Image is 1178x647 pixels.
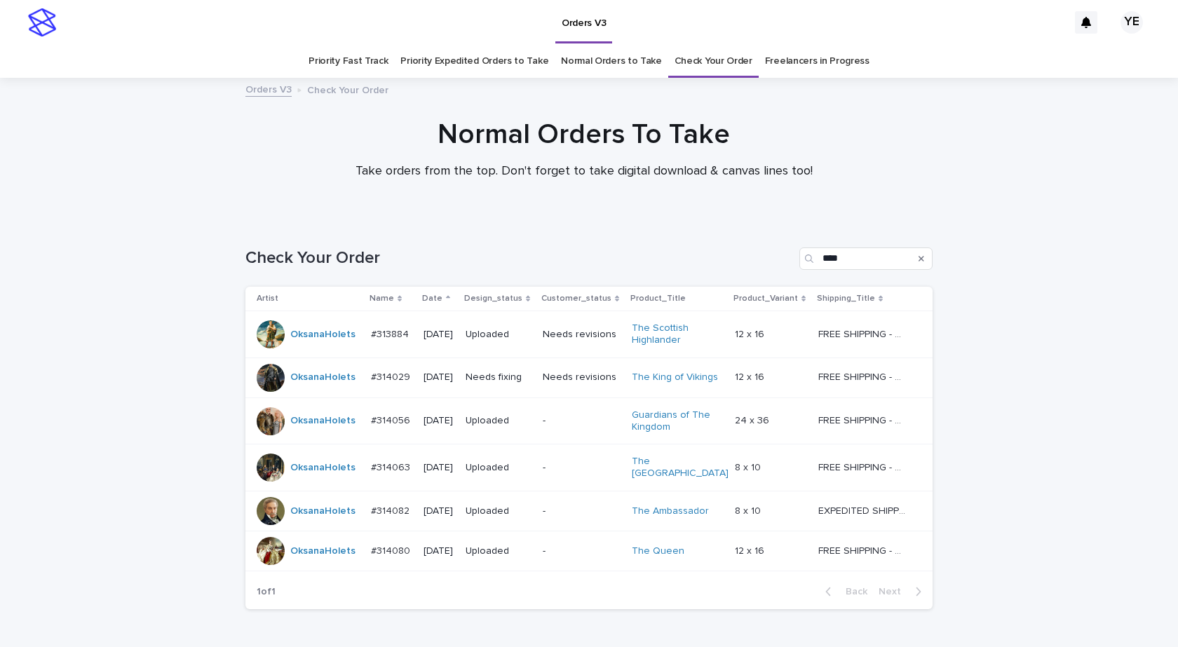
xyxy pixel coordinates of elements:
h1: Check Your Order [245,248,794,268]
p: - [543,415,621,427]
p: 12 x 16 [735,326,767,341]
a: OksanaHolets [290,545,356,557]
a: OksanaHolets [290,415,356,427]
p: Product_Title [630,291,686,306]
p: Shipping_Title [817,291,875,306]
p: #314029 [371,369,413,383]
p: 8 x 10 [735,459,764,474]
p: Design_status [464,291,522,306]
p: Needs revisions [543,372,621,383]
p: [DATE] [424,415,454,427]
a: Check Your Order [675,45,752,78]
tr: OksanaHolets #314063#314063 [DATE]Uploaded-The [GEOGRAPHIC_DATA] 8 x 108 x 10 FREE SHIPPING - pre... [245,444,933,491]
p: #314056 [371,412,413,427]
h1: Normal Orders To Take [241,118,928,151]
a: OksanaHolets [290,462,356,474]
a: The Ambassador [632,505,709,517]
img: stacker-logo-s-only.png [28,8,56,36]
p: Product_Variant [733,291,798,306]
p: FREE SHIPPING - preview in 1-2 business days, after your approval delivery will take 5-10 b.d. [818,543,909,557]
p: FREE SHIPPING - preview in 1-2 business days, after your approval delivery will take 5-10 b.d. [818,412,909,427]
a: Orders V3 [245,81,292,97]
p: Uploaded [466,545,532,557]
p: Name [370,291,394,306]
a: Freelancers in Progress [765,45,869,78]
p: FREE SHIPPING - preview in 1-2 business days, after your approval delivery will take 5-10 b.d. [818,459,909,474]
a: The Queen [632,545,684,557]
button: Back [814,585,873,598]
a: Priority Fast Track [309,45,388,78]
p: 24 x 36 [735,412,772,427]
p: 1 of 1 [245,575,287,609]
tr: OksanaHolets #314082#314082 [DATE]Uploaded-The Ambassador 8 x 108 x 10 EXPEDITED SHIPPING - previ... [245,491,933,531]
span: Next [879,587,909,597]
p: Uploaded [466,329,532,341]
p: [DATE] [424,505,454,517]
a: OksanaHolets [290,505,356,517]
p: Uploaded [466,462,532,474]
p: FREE SHIPPING - preview in 1-2 business days, after your approval delivery will take 5-10 b.d. [818,369,909,383]
p: 8 x 10 [735,503,764,517]
p: - [543,462,621,474]
a: Normal Orders to Take [561,45,662,78]
input: Search [799,247,933,270]
tr: OksanaHolets #314080#314080 [DATE]Uploaded-The Queen 12 x 1612 x 16 FREE SHIPPING - preview in 1-... [245,531,933,571]
a: OksanaHolets [290,372,356,383]
tr: OksanaHolets #314056#314056 [DATE]Uploaded-Guardians of The Kingdom 24 x 3624 x 36 FREE SHIPPING ... [245,397,933,444]
p: Take orders from the top. Don't forget to take digital download & canvas lines too! [304,164,865,179]
a: The [GEOGRAPHIC_DATA] [632,456,729,479]
p: Uploaded [466,415,532,427]
a: Guardians of The Kingdom [632,409,719,433]
p: [DATE] [424,372,454,383]
p: Artist [257,291,278,306]
p: Customer_status [541,291,611,306]
a: Priority Expedited Orders to Take [400,45,548,78]
p: - [543,545,621,557]
p: 12 x 16 [735,543,767,557]
p: #314063 [371,459,413,474]
p: - [543,505,621,517]
p: [DATE] [424,329,454,341]
tr: OksanaHolets #313884#313884 [DATE]UploadedNeeds revisionsThe Scottish Highlander 12 x 1612 x 16 F... [245,311,933,358]
tr: OksanaHolets #314029#314029 [DATE]Needs fixingNeeds revisionsThe King of Vikings 12 x 1612 x 16 F... [245,357,933,397]
p: Needs revisions [543,329,621,341]
a: The Scottish Highlander [632,322,719,346]
p: #314082 [371,503,412,517]
a: The King of Vikings [632,372,718,383]
p: 12 x 16 [735,369,767,383]
p: [DATE] [424,462,454,474]
p: Uploaded [466,505,532,517]
p: Date [422,291,442,306]
button: Next [873,585,933,598]
p: FREE SHIPPING - preview in 1-2 business days, after your approval delivery will take 5-10 b.d. [818,326,909,341]
div: YE [1121,11,1143,34]
p: Check Your Order [307,81,388,97]
a: OksanaHolets [290,329,356,341]
p: EXPEDITED SHIPPING - preview in 1 business day; delivery up to 5 business days after your approval. [818,503,909,517]
span: Back [837,587,867,597]
p: #314080 [371,543,413,557]
p: [DATE] [424,545,454,557]
p: Needs fixing [466,372,532,383]
p: #313884 [371,326,412,341]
